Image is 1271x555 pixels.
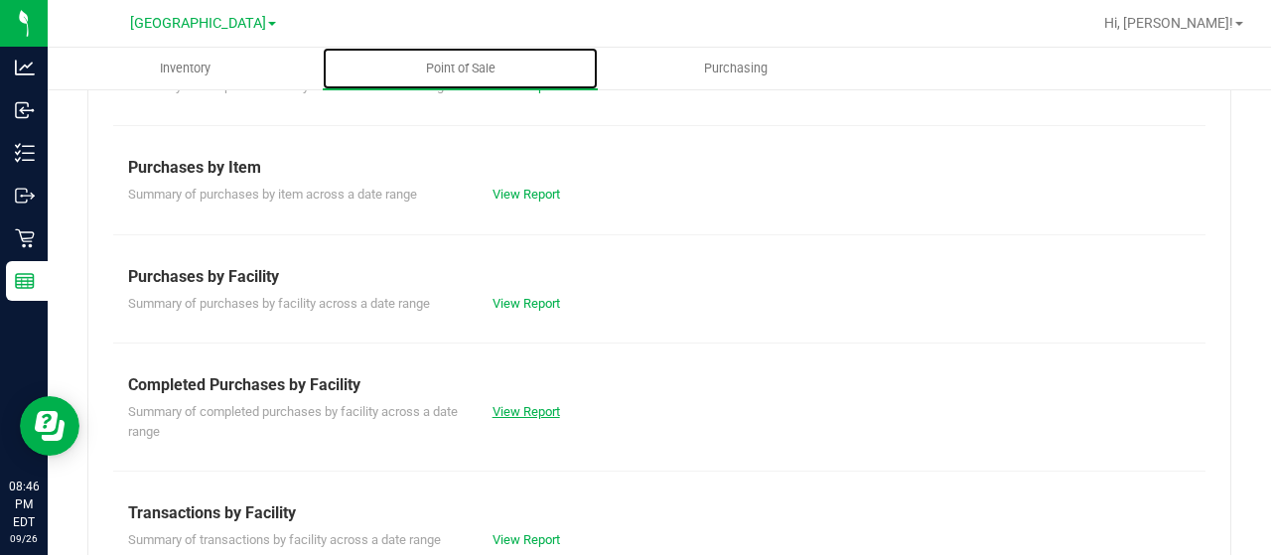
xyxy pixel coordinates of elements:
[128,501,1191,525] div: Transactions by Facility
[20,396,79,456] iframe: Resource center
[493,78,560,93] a: View Report
[128,78,451,93] span: Summary of completed sales by item across a date range
[493,404,560,419] a: View Report
[130,15,266,32] span: [GEOGRAPHIC_DATA]
[15,143,35,163] inline-svg: Inventory
[15,100,35,120] inline-svg: Inbound
[128,404,458,439] span: Summary of completed purchases by facility across a date range
[128,532,441,547] span: Summary of transactions by facility across a date range
[598,48,873,89] a: Purchasing
[9,478,39,531] p: 08:46 PM EDT
[677,60,794,77] span: Purchasing
[493,187,560,202] a: View Report
[128,265,1191,289] div: Purchases by Facility
[493,296,560,311] a: View Report
[323,48,598,89] a: Point of Sale
[9,531,39,546] p: 09/26
[15,228,35,248] inline-svg: Retail
[15,58,35,77] inline-svg: Analytics
[15,271,35,291] inline-svg: Reports
[399,60,522,77] span: Point of Sale
[128,296,430,311] span: Summary of purchases by facility across a date range
[128,156,1191,180] div: Purchases by Item
[128,373,1191,397] div: Completed Purchases by Facility
[133,60,237,77] span: Inventory
[48,48,323,89] a: Inventory
[493,532,560,547] a: View Report
[15,186,35,206] inline-svg: Outbound
[128,187,417,202] span: Summary of purchases by item across a date range
[1104,15,1233,31] span: Hi, [PERSON_NAME]!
